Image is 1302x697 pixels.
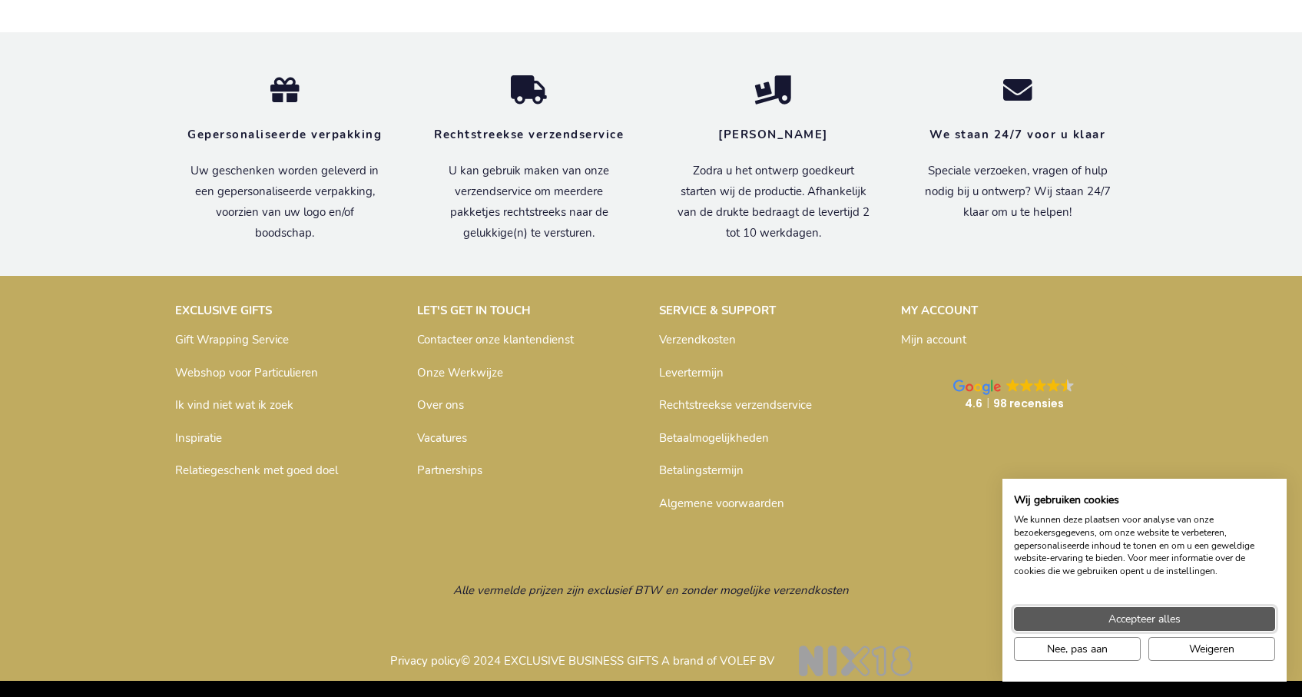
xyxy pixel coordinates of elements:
[417,463,482,478] a: Partnerships
[1014,493,1275,507] h2: Wij gebruiken cookies
[1020,379,1033,392] img: Google
[901,303,978,318] strong: MY ACCOUNT
[919,161,1117,223] p: Speciale verzoeken, vragen of hulp nodig bij u ontwerp? Wij staan 24/7 klaar om u te helpen!
[430,161,628,244] p: U kan gebruik maken van onze verzendservice om meerdere pakketjes rechtstreeks naar de gelukkige(...
[1189,641,1234,657] span: Weigeren
[659,332,736,347] a: Verzendkosten
[659,463,744,478] a: Betalingstermijn
[417,430,467,446] a: Vacatures
[1061,379,1074,392] img: Google
[659,303,776,318] strong: SERVICE & SUPPORT
[1014,607,1275,631] button: Accepteer alle cookies
[417,365,503,380] a: Onze Werkwijze
[659,496,784,511] a: Algemene voorwaarden
[453,582,849,598] span: Alle vermelde prijzen zijn exclusief BTW en zonder mogelijke verzendkosten
[929,127,1105,142] strong: We staan 24/7 voor u klaar
[799,646,913,676] img: NIX18
[417,397,464,413] a: Over ons
[390,653,461,669] a: Privacy policy
[659,397,812,413] a: Rechtstreekse verzendservice
[187,127,382,142] strong: Gepersonaliseerde verpakking
[965,396,1064,411] strong: 4.6 98 recensies
[1047,379,1060,392] img: Google
[1006,379,1019,392] img: Google
[674,161,873,244] p: Zodra u het ontwerp goedkeurt starten wij de productie. Afhankelijk van de drukte bedraagt de lev...
[186,161,384,244] p: Uw geschenken worden geleverd in een gepersonaliseerde verpakking, voorzien van uw logo en/of boo...
[175,430,222,446] a: Inspiratie
[175,634,1128,673] p: © 2024 EXCLUSIVE BUSINESS GIFTS A brand of VOLEF BV
[659,365,724,380] a: Levertermijn
[175,365,318,380] a: Webshop voor Particulieren
[659,430,769,446] a: Betaalmogelijkheden
[175,303,272,318] strong: EXCLUSIVE GIFTS
[434,127,624,142] strong: Rechtstreekse verzendservice
[175,332,289,347] a: Gift Wrapping Service
[901,363,1128,426] a: Google GoogleGoogleGoogleGoogleGoogle 4.698 recensies
[417,303,531,318] strong: LET'S GET IN TOUCH
[175,463,338,478] a: Relatiegeschenk met goed doel
[175,397,293,413] a: Ik vind niet wat ik zoek
[1034,379,1047,392] img: Google
[1108,611,1181,627] span: Accepteer alles
[718,127,828,142] strong: [PERSON_NAME]
[1148,637,1275,661] button: Alle cookies weigeren
[953,380,1001,395] img: Google
[417,332,574,347] a: Contacteer onze klantendienst
[1047,641,1108,657] span: Nee, pas aan
[1014,513,1275,578] p: We kunnen deze plaatsen voor analyse van onze bezoekersgegevens, om onze website te verbeteren, g...
[1014,637,1141,661] button: Pas cookie voorkeuren aan
[901,332,966,347] a: Mijn account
